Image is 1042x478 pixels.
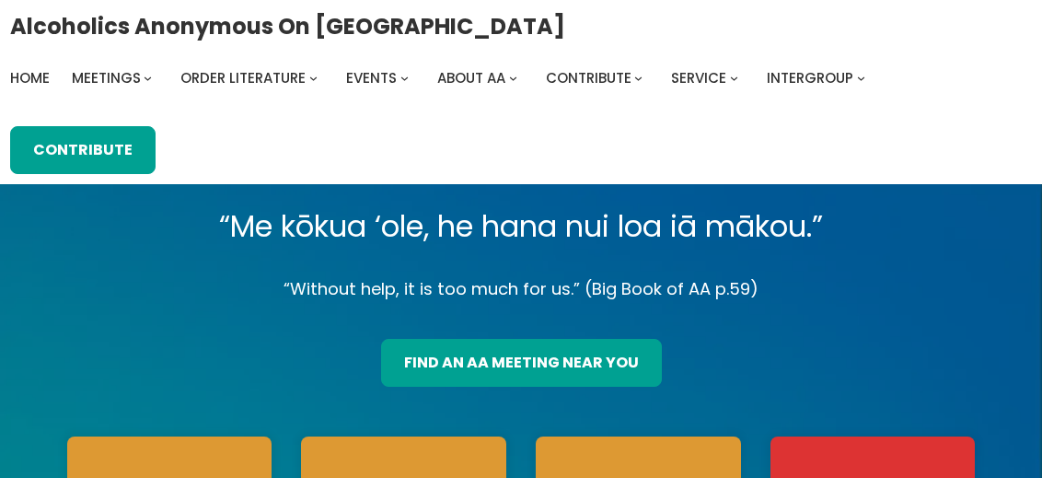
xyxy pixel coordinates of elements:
[634,74,643,82] button: Contribute submenu
[730,74,738,82] button: Service submenu
[10,65,50,91] a: Home
[767,68,853,87] span: Intergroup
[437,68,505,87] span: About AA
[671,65,726,91] a: Service
[180,68,306,87] span: Order Literature
[52,274,990,304] p: “Without help, it is too much for us.” (Big Book of AA p.59)
[400,74,409,82] button: Events submenu
[509,74,517,82] button: About AA submenu
[767,65,853,91] a: Intergroup
[309,74,318,82] button: Order Literature submenu
[346,65,397,91] a: Events
[857,74,865,82] button: Intergroup submenu
[52,201,990,252] p: “Me kōkua ‘ole, he hana nui loa iā mākou.”
[72,68,141,87] span: Meetings
[144,74,152,82] button: Meetings submenu
[72,65,141,91] a: Meetings
[346,68,397,87] span: Events
[10,68,50,87] span: Home
[671,68,726,87] span: Service
[10,126,156,174] a: Contribute
[546,65,631,91] a: Contribute
[546,68,631,87] span: Contribute
[10,6,565,46] a: Alcoholics Anonymous on [GEOGRAPHIC_DATA]
[437,65,505,91] a: About AA
[10,65,872,91] nav: Intergroup
[381,339,662,387] a: find an aa meeting near you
